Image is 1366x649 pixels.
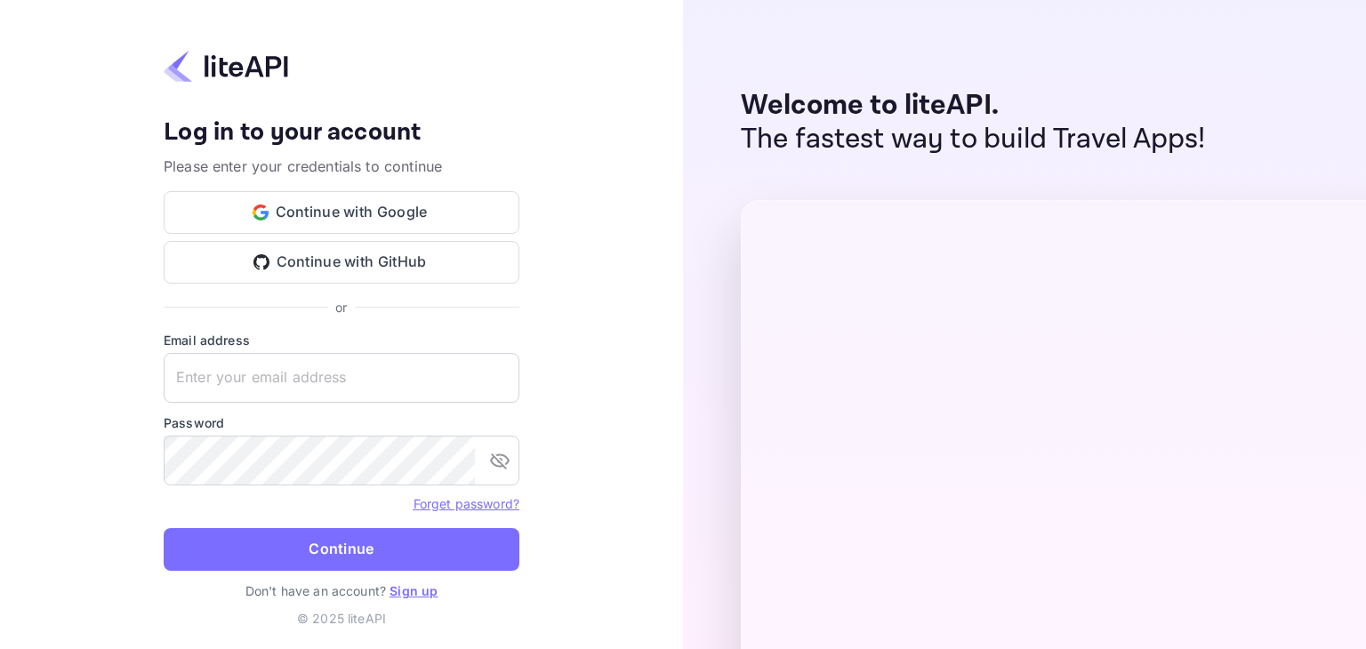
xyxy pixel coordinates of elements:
[335,298,347,316] p: or
[164,49,288,84] img: liteapi
[414,494,519,512] a: Forget password?
[390,583,438,598] a: Sign up
[164,156,519,177] p: Please enter your credentials to continue
[164,413,519,432] label: Password
[297,609,386,628] p: © 2025 liteAPI
[164,353,519,403] input: Enter your email address
[164,191,519,234] button: Continue with Google
[164,581,519,600] p: Don't have an account?
[164,528,519,571] button: Continue
[164,241,519,284] button: Continue with GitHub
[741,123,1206,156] p: The fastest way to build Travel Apps!
[482,443,518,478] button: toggle password visibility
[741,89,1206,123] p: Welcome to liteAPI.
[164,331,519,349] label: Email address
[164,117,519,148] h4: Log in to your account
[414,496,519,511] a: Forget password?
